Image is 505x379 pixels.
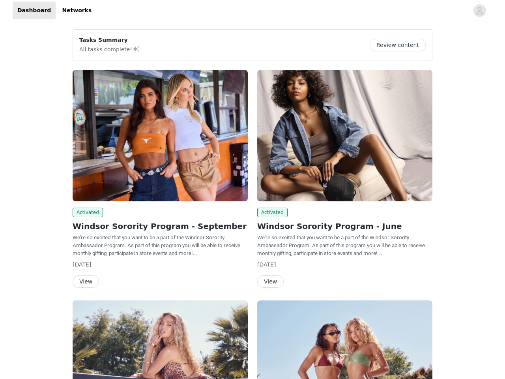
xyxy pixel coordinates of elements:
img: Windsor [257,70,432,201]
div: avatar [476,4,483,17]
h2: Windsor Sorority Program - June [257,220,432,232]
a: Dashboard [13,2,56,19]
span: [DATE] [257,261,276,268]
span: [DATE] [73,261,91,268]
a: View [73,279,99,285]
p: Tasks Summary [79,36,140,44]
button: View [257,275,284,288]
span: We're so excited that you want to be a part of the Windsor Sorority Ambassador Program. As part o... [257,235,425,256]
span: We're so excited that you want to be a part of the Windsor Sorority Ambassador Program. As part o... [73,235,240,256]
h2: Windsor Sorority Program - September [73,220,248,232]
button: View [73,275,99,288]
a: Networks [57,2,96,19]
img: Windsor [73,70,248,201]
button: Review content [370,39,426,51]
a: View [257,279,284,285]
span: Activated [257,208,288,217]
p: All tasks complete! [79,44,140,54]
span: Activated [73,208,103,217]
